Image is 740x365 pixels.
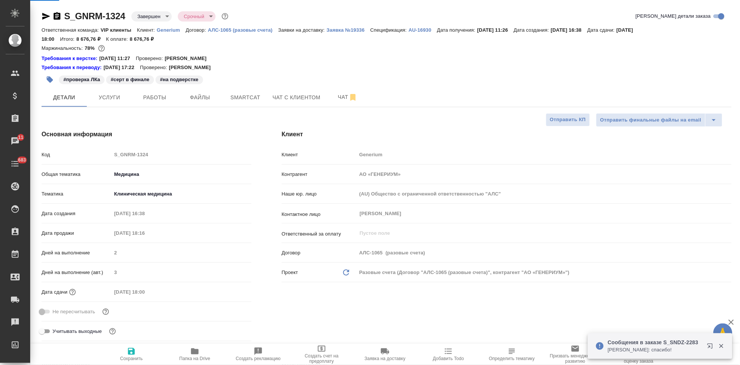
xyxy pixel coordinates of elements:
p: [DATE] 17:22 [103,64,140,71]
button: Создать счет на предоплату [290,344,353,365]
div: Нажми, чтобы открыть папку с инструкцией [42,55,99,62]
span: Призвать менеджера по развитию [548,353,603,364]
span: Учитывать выходные [52,328,102,335]
p: [DATE] 11:26 [477,27,514,33]
button: Открыть в новой вкладке [703,339,721,357]
p: 8 676,76 ₽ [76,36,106,42]
div: Завершен [178,11,216,22]
p: Сообщения в заказе S_SNDZ-2283 [608,339,702,346]
input: Пустое поле [111,247,251,258]
div: Нажми, чтобы открыть папку с инструкцией [42,64,103,71]
input: Пустое поле [111,149,251,160]
p: 8 676,76 ₽ [130,36,160,42]
p: Дата продажи [42,229,111,237]
span: Создать счет на предоплату [294,353,349,364]
a: Требования к переводу: [42,64,103,71]
p: Маржинальность: [42,45,85,51]
input: Пустое поле [111,267,251,278]
p: Договор: [186,27,208,33]
p: Спецификация: [370,27,409,33]
p: АЛС-1065 (разовые счета) [208,27,278,33]
input: Пустое поле [359,229,714,238]
button: Заявка №19336 [327,26,370,34]
p: Наше юр. лицо [282,190,357,198]
button: Добавить тэг [42,71,58,88]
button: Отправить финальные файлы на email [596,113,706,127]
button: Доп статусы указывают на важность/срочность заказа [220,11,230,21]
span: Чат [330,92,366,102]
p: Клиент [282,151,357,159]
p: AU-16930 [409,27,437,33]
p: [PERSON_NAME] [169,64,216,71]
div: Разовые счета (Договор "АЛС-1065 (разовые счета)", контрагент "АО «ГЕНЕРИУМ»") [357,266,732,279]
p: Итого: [60,36,76,42]
button: Определить тематику [480,344,544,365]
button: Завершен [135,13,163,20]
span: Заявка на доставку [365,356,405,361]
input: Пустое поле [111,208,177,219]
span: Сохранить [120,356,143,361]
p: Дата сдачи [42,288,68,296]
p: Проверено: [136,55,165,62]
a: 11 [2,132,28,151]
button: Отправить КП [546,113,590,126]
p: Заявки на доставку: [278,27,327,33]
button: Срочный [182,13,207,20]
p: Generium [157,27,186,33]
svg: Отписаться [348,93,358,102]
span: Не пересчитывать [52,308,95,316]
span: [PERSON_NAME] детали заказа [636,12,711,20]
h4: Основная информация [42,130,251,139]
input: Пустое поле [357,188,732,199]
p: Дней на выполнение (авт.) [42,269,111,276]
p: Ответственная команда: [42,27,101,33]
p: 78% [85,45,96,51]
p: Общая тематика [42,171,111,178]
p: Проверено: [140,64,169,71]
div: Клиническая медицина [111,188,251,200]
span: 683 [14,156,31,164]
div: Завершен [131,11,172,22]
span: Детали [46,93,82,102]
h4: Клиент [282,130,732,139]
button: Скопировать ссылку [52,12,62,21]
span: Работы [137,93,173,102]
p: [PERSON_NAME] [165,55,212,62]
p: #на подверстке [160,76,199,83]
p: К оплате: [106,36,130,42]
p: Контрагент [282,171,357,178]
span: Отправить КП [550,116,586,124]
p: Ответственный за оплату [282,230,357,238]
input: Пустое поле [111,286,177,297]
p: Дата получения: [437,27,477,33]
p: Договор [282,249,357,257]
p: Проект [282,269,298,276]
button: Добавить Todo [417,344,480,365]
button: 🙏 [714,323,732,342]
span: Добавить Todo [433,356,464,361]
a: AU-16930 [409,26,437,33]
span: Файлы [182,93,218,102]
p: VIP клиенты [101,27,137,33]
input: Пустое поле [111,228,177,239]
span: 🙏 [717,325,729,341]
p: Тематика [42,190,111,198]
span: серт в финале [105,76,155,82]
button: Создать рекламацию [227,344,290,365]
button: Скопировать ссылку для ЯМессенджера [42,12,51,21]
div: Медицина [111,168,251,181]
button: Если добавить услуги и заполнить их объемом, то дата рассчитается автоматически [68,287,77,297]
p: [DATE] 16:38 [551,27,587,33]
span: на подверстке [155,76,204,82]
p: Код [42,151,111,159]
div: split button [596,113,723,127]
span: Услуги [91,93,128,102]
span: Smartcat [227,93,264,102]
p: Клиент: [137,27,157,33]
p: Дата сдачи: [587,27,617,33]
span: Создать рекламацию [236,356,281,361]
a: S_GNRM-1324 [64,11,125,21]
p: [DATE] 11:27 [99,55,136,62]
button: Заявка на доставку [353,344,417,365]
span: проверка ЛКа [58,76,105,82]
